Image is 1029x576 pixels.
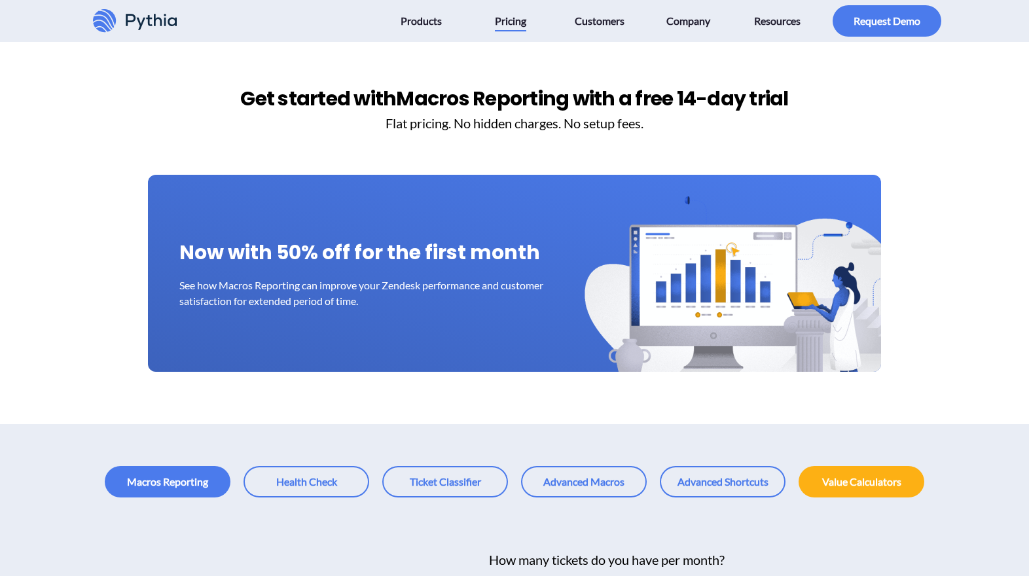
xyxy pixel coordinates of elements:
img: Macros Reporting Discount Banner [551,175,944,468]
span: Resources [754,10,801,31]
span: Products [401,10,442,31]
p: See how Macros Reporting can improve your Zendesk performance and customer satisfaction for exten... [179,278,556,309]
span: Customers [575,10,624,31]
div: How many tickets do you have per month? [350,550,863,569]
span: Pricing [495,10,526,31]
span: Company [666,10,710,31]
h1: Now with 50% off for the first month [179,238,850,267]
